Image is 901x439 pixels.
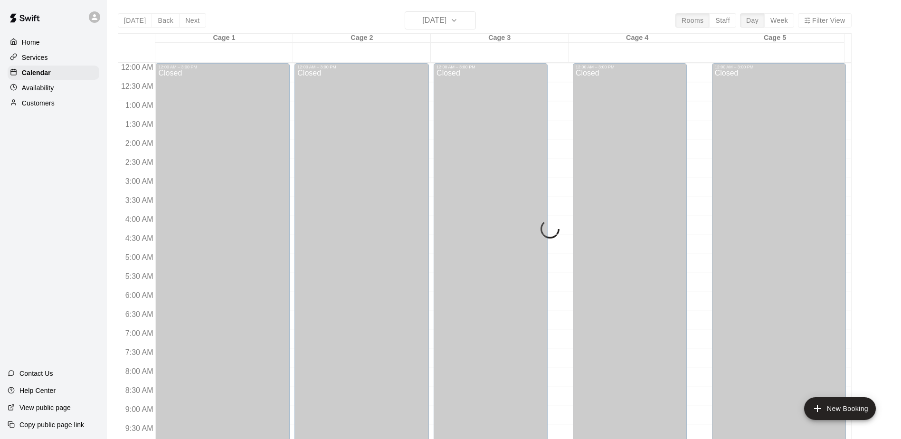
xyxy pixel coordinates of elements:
p: Services [22,53,48,62]
div: Cage 2 [293,34,431,43]
p: View public page [19,403,71,412]
a: Customers [8,96,99,110]
p: Copy public page link [19,420,84,429]
span: 9:00 AM [123,405,156,413]
span: 4:30 AM [123,234,156,242]
p: Availability [22,83,54,93]
a: Calendar [8,66,99,80]
span: 12:30 AM [119,82,156,90]
span: 2:00 AM [123,139,156,147]
span: 1:30 AM [123,120,156,128]
div: 12:00 AM – 3:00 PM [297,65,426,69]
span: 6:30 AM [123,310,156,318]
p: Home [22,38,40,47]
p: Calendar [22,68,51,77]
p: Customers [22,98,55,108]
div: Cage 5 [706,34,844,43]
span: 8:00 AM [123,367,156,375]
a: Home [8,35,99,49]
div: 12:00 AM – 3:00 PM [436,65,545,69]
p: Contact Us [19,369,53,378]
span: 8:30 AM [123,386,156,394]
span: 4:00 AM [123,215,156,223]
span: 3:30 AM [123,196,156,204]
span: 1:00 AM [123,101,156,109]
span: 7:00 AM [123,329,156,337]
div: 12:00 AM – 3:00 PM [576,65,684,69]
div: Cage 1 [155,34,293,43]
a: Services [8,50,99,65]
span: 9:30 AM [123,424,156,432]
span: 5:30 AM [123,272,156,280]
div: 12:00 AM – 3:00 PM [158,65,287,69]
span: 12:00 AM [119,63,156,71]
span: 6:00 AM [123,291,156,299]
span: 3:00 AM [123,177,156,185]
a: Availability [8,81,99,95]
span: 5:00 AM [123,253,156,261]
button: add [804,397,876,420]
p: Help Center [19,386,56,395]
span: 2:30 AM [123,158,156,166]
span: 7:30 AM [123,348,156,356]
div: 12:00 AM – 3:00 PM [715,65,844,69]
div: Cage 3 [431,34,569,43]
div: Cage 4 [569,34,706,43]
